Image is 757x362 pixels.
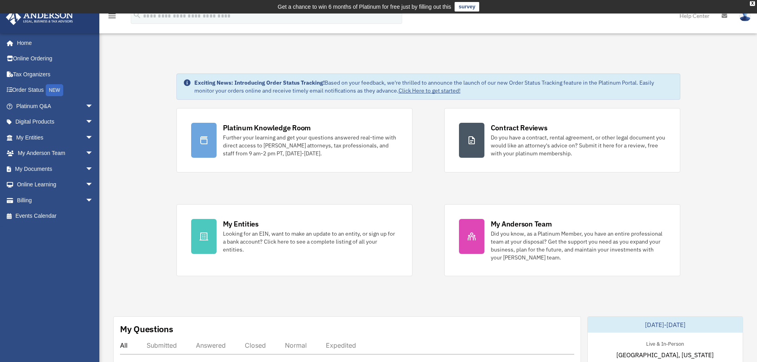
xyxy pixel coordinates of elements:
[223,230,398,254] div: Looking for an EIN, want to make an update to an entity, or sign up for a bank account? Click her...
[85,98,101,114] span: arrow_drop_down
[278,2,451,12] div: Get a chance to win 6 months of Platinum for free just by filling out this
[223,134,398,157] div: Further your learning and get your questions answered real-time with direct access to [PERSON_NAM...
[326,341,356,349] div: Expedited
[491,219,552,229] div: My Anderson Team
[616,350,714,360] span: [GEOGRAPHIC_DATA], [US_STATE]
[6,82,105,99] a: Order StatusNEW
[85,145,101,162] span: arrow_drop_down
[6,130,105,145] a: My Entitiesarrow_drop_down
[107,11,117,21] i: menu
[6,161,105,177] a: My Documentsarrow_drop_down
[6,145,105,161] a: My Anderson Teamarrow_drop_down
[85,161,101,177] span: arrow_drop_down
[491,123,548,133] div: Contract Reviews
[399,87,461,94] a: Click Here to get started!
[196,341,226,349] div: Answered
[120,323,173,335] div: My Questions
[750,1,755,6] div: close
[6,66,105,82] a: Tax Organizers
[147,341,177,349] div: Submitted
[120,341,128,349] div: All
[455,2,479,12] a: survey
[107,14,117,21] a: menu
[85,114,101,130] span: arrow_drop_down
[4,10,76,25] img: Anderson Advisors Platinum Portal
[491,134,666,157] div: Do you have a contract, rental agreement, or other legal document you would like an attorney's ad...
[85,177,101,193] span: arrow_drop_down
[223,123,311,133] div: Platinum Knowledge Room
[6,114,105,130] a: Digital Productsarrow_drop_down
[6,51,105,67] a: Online Ordering
[739,10,751,21] img: User Pic
[194,79,674,95] div: Based on your feedback, we're thrilled to announce the launch of our new Order Status Tracking fe...
[85,192,101,209] span: arrow_drop_down
[285,341,307,349] div: Normal
[6,208,105,224] a: Events Calendar
[444,108,680,172] a: Contract Reviews Do you have a contract, rental agreement, or other legal document you would like...
[6,177,105,193] a: Online Learningarrow_drop_down
[245,341,266,349] div: Closed
[46,84,63,96] div: NEW
[588,317,743,333] div: [DATE]-[DATE]
[194,79,325,86] strong: Exciting News: Introducing Order Status Tracking!
[6,35,101,51] a: Home
[133,11,141,19] i: search
[6,98,105,114] a: Platinum Q&Aarrow_drop_down
[176,204,412,276] a: My Entities Looking for an EIN, want to make an update to an entity, or sign up for a bank accoun...
[491,230,666,261] div: Did you know, as a Platinum Member, you have an entire professional team at your disposal? Get th...
[444,204,680,276] a: My Anderson Team Did you know, as a Platinum Member, you have an entire professional team at your...
[6,192,105,208] a: Billingarrow_drop_down
[176,108,412,172] a: Platinum Knowledge Room Further your learning and get your questions answered real-time with dire...
[640,339,690,347] div: Live & In-Person
[85,130,101,146] span: arrow_drop_down
[223,219,259,229] div: My Entities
